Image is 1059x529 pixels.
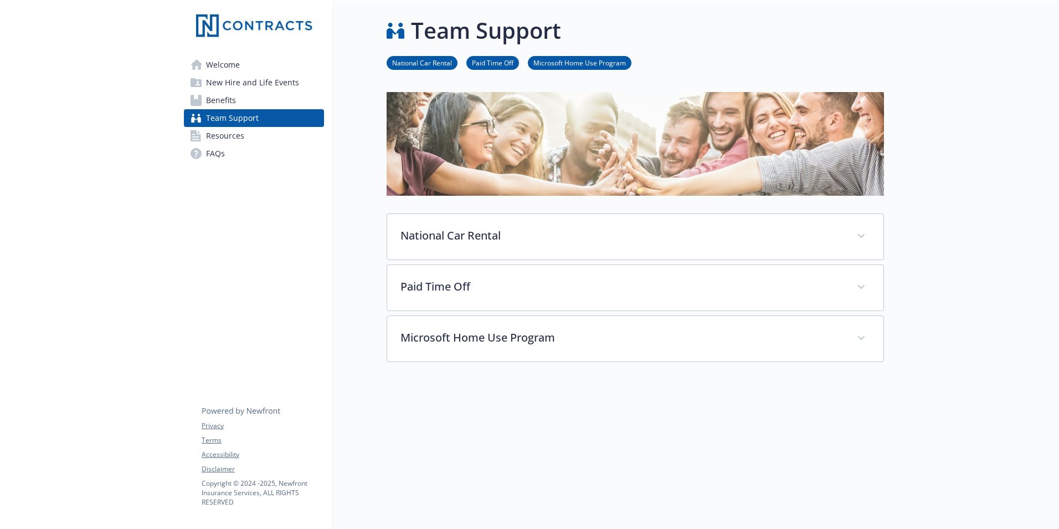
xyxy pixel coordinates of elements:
div: Paid Time Off [387,265,883,311]
a: Benefits [184,91,324,109]
a: Privacy [202,421,323,431]
span: Welcome [206,56,240,74]
p: Copyright © 2024 - 2025 , Newfront Insurance Services, ALL RIGHTS RESERVED [202,479,323,507]
a: Resources [184,127,324,145]
span: FAQs [206,145,225,162]
h1: Team Support [411,14,561,47]
a: Terms [202,435,323,445]
a: FAQs [184,145,324,162]
div: National Car Rental [387,214,883,260]
span: New Hire and Life Events [206,74,299,91]
a: Microsoft Home Use Program [528,57,631,68]
a: Paid Time Off [466,57,519,68]
p: Paid Time Off [400,278,844,295]
img: team support page banner [387,92,884,196]
span: Team Support [206,109,259,127]
span: Benefits [206,91,236,109]
span: Resources [206,127,244,145]
a: Accessibility [202,450,323,460]
a: Team Support [184,109,324,127]
a: Disclaimer [202,464,323,474]
a: Welcome [184,56,324,74]
div: Microsoft Home Use Program [387,316,883,362]
p: Microsoft Home Use Program [400,329,844,346]
a: National Car Rental [387,57,457,68]
a: New Hire and Life Events [184,74,324,91]
p: National Car Rental [400,227,844,244]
